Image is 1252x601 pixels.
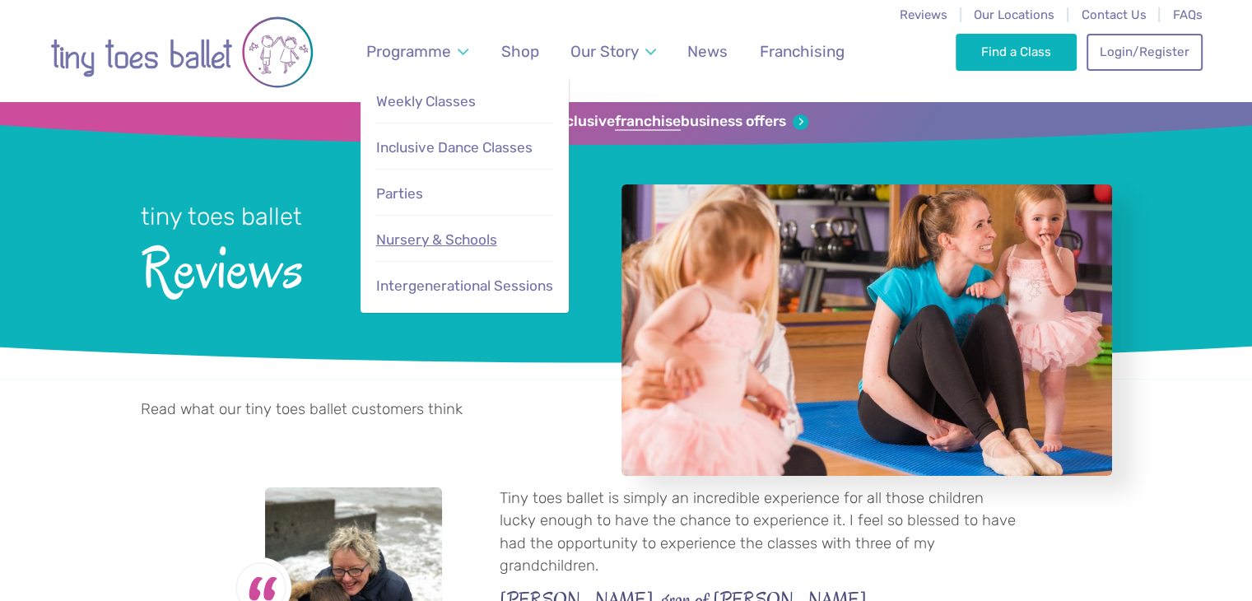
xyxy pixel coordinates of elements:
[376,231,497,248] span: Nursery & Schools
[375,268,554,304] a: Intergenerational Sessions
[50,11,314,94] img: tiny toes ballet
[570,42,639,61] span: Our Story
[376,93,476,109] span: Weekly Classes
[376,277,553,294] span: Intergenerational Sessions
[375,222,554,258] a: Nursery & Schools
[687,42,728,61] span: News
[500,487,1022,578] p: Tiny toes ballet is simply an incredible experience for all those children lucky enough to have t...
[375,130,554,165] a: Inclusive Dance Classes
[900,7,947,22] a: Reviews
[141,233,578,300] span: Reviews
[1087,34,1202,70] a: Login/Register
[562,32,663,71] a: Our Story
[760,42,845,61] span: Franchising
[141,398,549,444] p: Read what our tiny toes ballet customers think
[444,113,808,131] a: Sign up for our exclusivefranchisebusiness offers
[375,176,554,212] a: Parties
[956,34,1077,70] a: Find a Class
[358,32,476,71] a: Programme
[752,32,852,71] a: Franchising
[615,113,681,131] strong: franchise
[493,32,547,71] a: Shop
[376,139,533,156] span: Inclusive Dance Classes
[376,185,423,202] span: Parties
[1173,7,1203,22] a: FAQs
[974,7,1054,22] a: Our Locations
[680,32,736,71] a: News
[1081,7,1146,22] a: Contact Us
[501,42,539,61] span: Shop
[375,84,554,119] a: Weekly Classes
[366,42,451,61] span: Programme
[141,203,302,231] small: tiny toes ballet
